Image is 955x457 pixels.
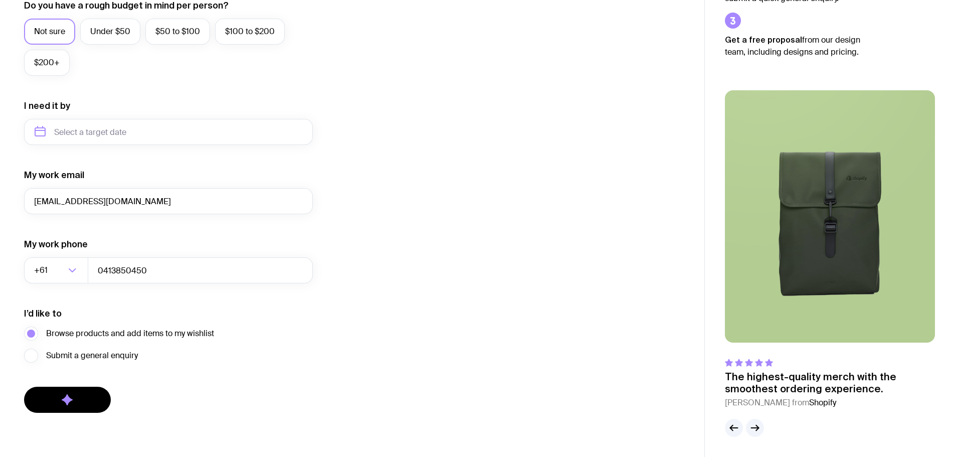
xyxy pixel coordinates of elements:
[24,50,70,76] label: $200+
[725,371,935,395] p: The highest-quality merch with the smoothest ordering experience.
[24,257,88,283] div: Search for option
[50,257,65,283] input: Search for option
[725,35,802,44] strong: Get a free proposal
[24,119,313,145] input: Select a target date
[215,19,285,45] label: $100 to $200
[725,397,935,409] cite: [PERSON_NAME] from
[24,308,62,320] label: I’d like to
[80,19,140,45] label: Under $50
[24,19,75,45] label: Not sure
[88,257,313,283] input: 0400123456
[46,328,214,340] span: Browse products and add items to my wishlist
[24,100,70,112] label: I need it by
[24,188,313,214] input: you@email.com
[24,169,84,181] label: My work email
[46,350,138,362] span: Submit a general enquiry
[34,257,50,283] span: +61
[809,397,836,408] span: Shopify
[24,238,88,250] label: My work phone
[725,34,875,58] p: from our design team, including designs and pricing.
[145,19,210,45] label: $50 to $100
